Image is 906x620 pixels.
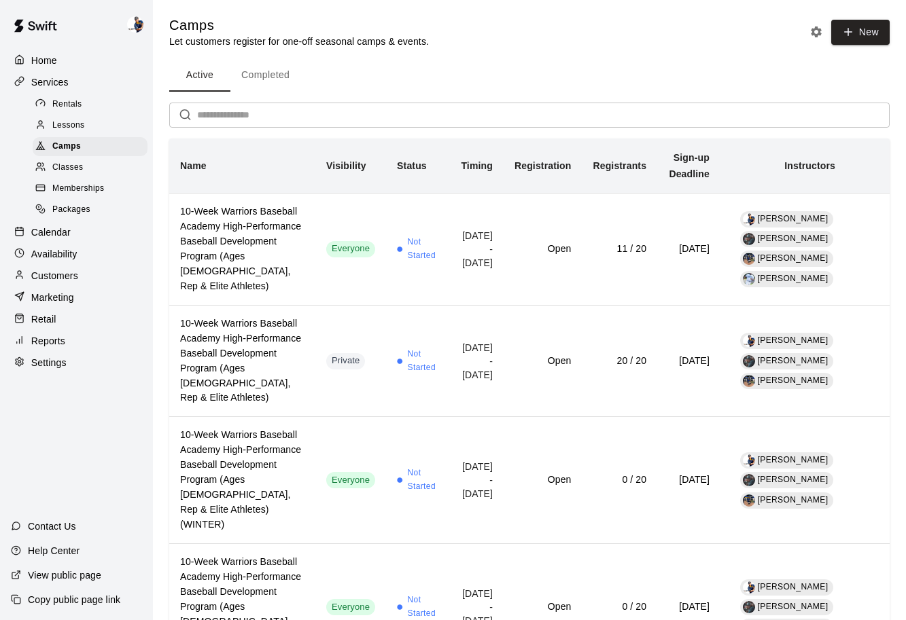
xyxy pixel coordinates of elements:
div: Phillip Jankulovski [124,11,153,38]
td: [DATE] - [DATE] [449,305,504,417]
a: Memberships [33,179,153,200]
h6: 0 / 20 [593,600,646,615]
h6: Open [515,242,571,257]
b: Registration [515,160,571,171]
a: Classes [33,158,153,179]
h6: Open [515,354,571,369]
img: Phillip Jankulovski [743,213,755,225]
p: Customers [31,269,78,282]
h6: 20 / 20 [593,354,646,369]
span: Everyone [326,601,375,614]
h6: Open [515,473,571,488]
button: Active [169,59,230,92]
span: Lessons [52,119,85,132]
span: Not Started [408,467,439,494]
img: Grayden Stauffer [743,601,755,613]
a: Calendar [11,222,142,242]
b: Visibility [326,160,366,171]
div: Camps [33,137,147,156]
p: Contact Us [28,519,76,533]
div: Customers [11,266,142,286]
h6: [DATE] [668,473,710,488]
a: Rentals [33,94,153,115]
p: Copy public page link [28,593,120,606]
a: New [826,26,890,37]
img: Grayden Stauffer [743,233,755,245]
p: Retail [31,312,56,326]
img: Phillip Jankulovski [743,335,755,347]
img: Phillip Jankulovski [743,581,755,594]
p: Settings [31,356,67,369]
img: Grayden Stauffer [743,474,755,486]
a: Settings [11,352,142,373]
button: Completed [230,59,300,92]
div: Memberships [33,179,147,198]
span: [PERSON_NAME] [758,356,829,365]
div: Packages [33,200,147,219]
p: Calendar [31,225,71,239]
h6: [DATE] [668,242,710,257]
p: Availability [31,247,77,261]
img: Phillip Jankulovski [127,16,143,33]
h6: 10-Week Warriors Baseball Academy High-Performance Baseball Development Program (Ages [DEMOGRAPHI... [180,316,304,406]
span: Memberships [52,182,104,196]
p: Marketing [31,291,74,304]
a: Services [11,72,142,92]
span: Packages [52,203,90,217]
a: Home [11,50,142,71]
p: View public page [28,568,101,582]
h6: 10-Week Warriors Baseball Academy High-Performance Baseball Development Program (Ages [DEMOGRAPHI... [180,428,304,532]
img: Grayden Stauffer [743,355,755,367]
span: [PERSON_NAME] [758,455,829,464]
p: Let customers register for one-off seasonal camps & events. [169,35,429,48]
a: Lessons [33,115,153,136]
span: Private [326,354,366,367]
span: [PERSON_NAME] [758,234,829,243]
h6: 0 / 20 [593,473,646,488]
a: Reports [11,331,142,351]
div: This service is visible to all of your customers [326,241,375,257]
div: Phillip Jankulovski [743,454,755,467]
div: This service is hidden, and can only be accessed via a direct link [326,353,366,369]
b: Sign-up Deadline [669,152,710,179]
h6: [DATE] [668,600,710,615]
span: [PERSON_NAME] [758,376,829,385]
span: [PERSON_NAME] [758,214,829,223]
td: [DATE] - [DATE] [449,193,504,305]
span: [PERSON_NAME] [758,253,829,263]
img: Josh Cossitt [743,253,755,265]
div: Lessons [33,116,147,135]
span: Camps [52,140,81,153]
span: Not Started [408,236,439,263]
p: Services [31,75,69,89]
span: Classes [52,161,83,175]
a: Camps [33,136,153,158]
button: Camp settings [806,22,826,42]
span: [PERSON_NAME] [758,475,829,484]
a: Packages [33,200,153,221]
a: Marketing [11,287,142,308]
a: Availability [11,244,142,264]
span: Not Started [408,348,439,375]
span: Everyone [326,242,375,255]
span: [PERSON_NAME] [758,582,829,591]
span: [PERSON_NAME] [758,602,829,611]
span: Rentals [52,98,82,111]
b: Instructors [784,160,835,171]
div: Classes [33,158,147,177]
img: Josh Cossitt [743,494,755,507]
